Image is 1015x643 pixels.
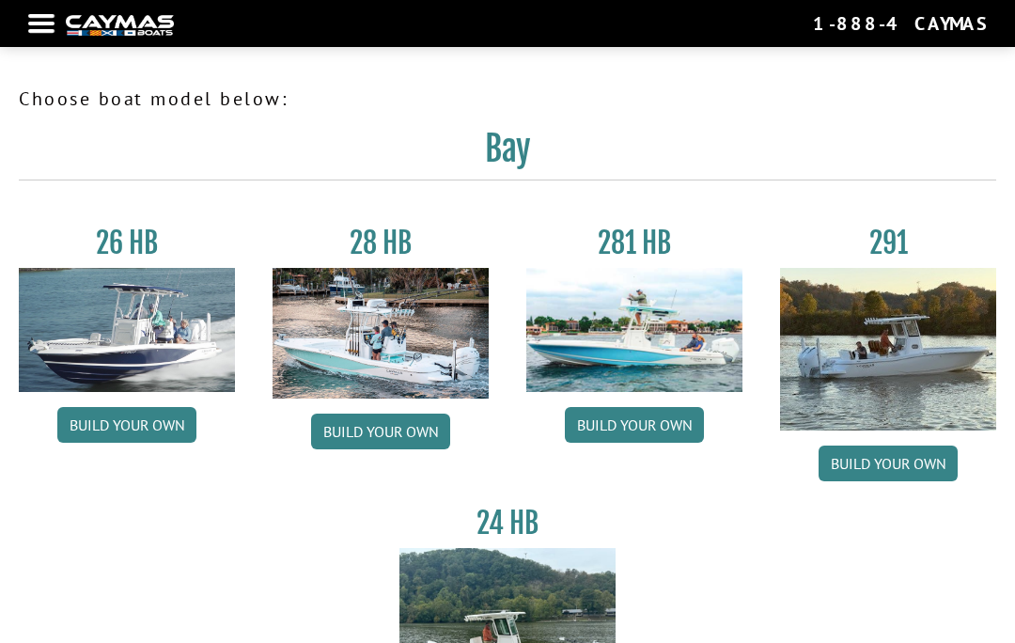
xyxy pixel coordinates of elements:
[66,15,174,35] img: white-logo-c9c8dbefe5ff5ceceb0f0178aa75bf4bb51f6bca0971e226c86eb53dfe498488.png
[526,268,742,392] img: 28-hb-twin.jpg
[311,414,450,449] a: Build your own
[19,226,235,260] h3: 26 HB
[273,268,489,399] img: 28_hb_thumbnail_for_caymas_connect.jpg
[819,446,958,481] a: Build your own
[565,407,704,443] a: Build your own
[57,407,196,443] a: Build your own
[19,128,996,180] h2: Bay
[780,268,996,431] img: 291_Thumbnail.jpg
[780,226,996,260] h3: 291
[399,506,616,541] h3: 24 HB
[273,226,489,260] h3: 28 HB
[813,11,987,36] div: 1-888-4CAYMAS
[19,268,235,392] img: 26_new_photo_resized.jpg
[526,226,742,260] h3: 281 HB
[19,85,996,113] p: Choose boat model below:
